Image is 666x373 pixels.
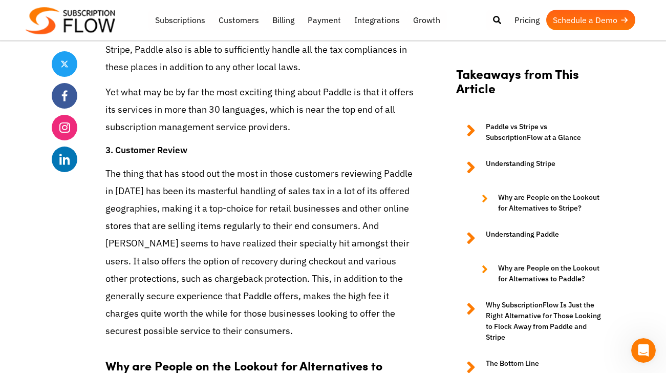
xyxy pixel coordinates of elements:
a: Understanding Paddle [456,229,605,247]
a: Billing [266,10,301,30]
h2: Takeaways from This Article [456,66,605,106]
a: Customers [212,10,266,30]
a: Why are People on the Lookout for Alternatives to Stripe? [471,192,605,214]
a: Why are People on the Lookout for Alternatives to Paddle? [471,263,605,284]
a: Pricing [508,10,546,30]
a: Subscriptions [148,10,212,30]
p: Paddle beats Stripe here as well as it offers services in more than 200 countries and/or territor... [105,6,415,76]
h4: 3. Customer Review [105,143,415,157]
a: Schedule a Demo [546,10,635,30]
img: Subscriptionflow [26,7,115,34]
a: Paddle vs Stripe vs SubscriptionFlow at a Glance [456,121,605,143]
a: Integrations [348,10,406,30]
iframe: Intercom live chat [631,338,656,363]
a: Why SubscriptionFlow Is Just the Right Alternative for Those Looking to Flock Away from Paddle an... [456,300,605,343]
a: Understanding Stripe [456,158,605,177]
a: Payment [301,10,348,30]
a: Growth [406,10,447,30]
p: Yet what may be by far the most exciting thing about Paddle is that it offers its services in mor... [105,84,415,136]
p: The thing that has stood out the most in those customers reviewing Paddle in [DATE] has been its ... [105,165,415,340]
